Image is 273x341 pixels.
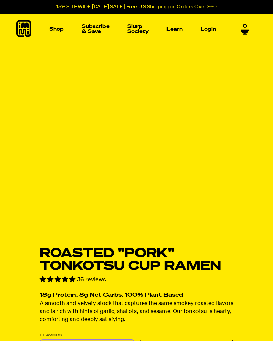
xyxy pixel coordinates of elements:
[164,24,185,34] a: Learn
[241,23,249,35] a: 0
[40,293,234,298] h2: 18g Protein, 8g Net Carbs, 100% Plant Based
[40,334,234,337] p: Flavors
[125,21,151,37] a: Slurp Society
[56,4,217,10] p: 15% SITEWIDE [DATE] SALE | Free U.S Shipping on Orders Over $60
[79,21,112,37] a: Subscribe & Save
[47,24,66,34] a: Shop
[47,14,219,44] nav: Main navigation
[198,24,219,34] a: Login
[77,277,106,283] span: 36 reviews
[40,277,77,283] span: 4.75 stars
[40,300,234,324] p: A smooth and velvety stock that captures the same smokey roasted flavors and is rich with hints o...
[243,23,247,29] span: 0
[40,247,234,273] h1: Roasted "Pork" Tonkotsu Cup Ramen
